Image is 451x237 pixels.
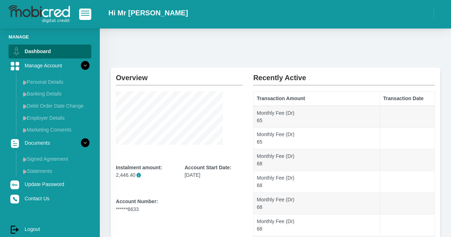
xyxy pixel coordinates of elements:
a: Statements [20,165,91,177]
img: menu arrow [23,169,27,174]
h2: Overview [116,68,242,82]
b: Account Start Date: [185,165,231,170]
a: Marketing Consents [20,124,91,135]
img: menu arrow [23,80,27,85]
b: Account Number: [116,199,158,204]
a: Documents [9,136,91,150]
a: Employer Details [20,112,91,124]
img: logo-mobicred.svg [9,5,70,23]
div: [DATE] [185,164,243,179]
a: Personal Details [20,76,91,88]
img: menu arrow [23,157,27,162]
a: Debit Order Date Change [20,100,91,112]
a: Contact Us [9,192,91,205]
h2: Hi Mr [PERSON_NAME] [108,9,188,17]
li: Manage [9,34,91,40]
span: Please note that the instalment amount provided does not include the monthly fee, which will be i... [137,173,141,177]
th: Transaction Amount [253,92,380,106]
a: Signed Agreement [20,153,91,165]
a: Logout [9,222,91,236]
img: menu arrow [23,104,27,109]
b: Instalment amount: [116,165,162,170]
td: Monthly Fee (Dr) 68 [253,214,380,236]
td: Monthly Fee (Dr) 68 [253,192,380,214]
td: Monthly Fee (Dr) 65 [253,106,380,128]
h2: Recently Active [253,68,435,82]
a: Dashboard [9,45,91,58]
img: menu arrow [23,116,27,120]
td: Monthly Fee (Dr) 68 [253,171,380,193]
p: 2,446.40 [116,171,174,179]
img: menu arrow [23,128,27,133]
td: Monthly Fee (Dr) 68 [253,149,380,171]
td: Monthly Fee (Dr) 65 [253,128,380,149]
a: Manage Account [9,59,91,72]
a: Update Password [9,177,91,191]
th: Transaction Date [380,92,435,106]
img: menu arrow [23,92,27,97]
a: Banking Details [20,88,91,99]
